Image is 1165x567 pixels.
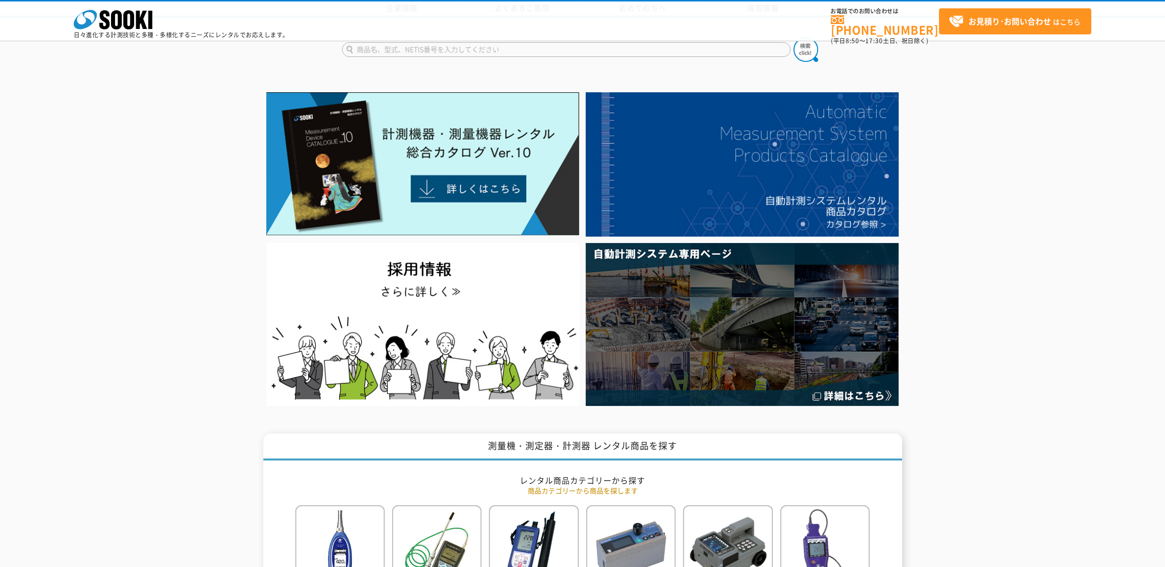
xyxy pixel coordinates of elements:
p: 日々進化する計測技術と多種・多様化するニーズにレンタルでお応えします。 [74,32,289,38]
img: btn_search.png [794,37,818,62]
a: [PHONE_NUMBER] [831,15,939,35]
span: (平日 ～ 土日、祝日除く) [831,36,928,45]
h1: 測量機・測定器・計測器 レンタル商品を探す [263,433,902,460]
img: SOOKI recruit [266,243,579,405]
span: 17:30 [865,36,883,45]
img: Catalog Ver10 [266,92,579,236]
img: 自動計測システムカタログ [586,92,899,237]
input: 商品名、型式、NETIS番号を入力してください [342,42,791,57]
p: 商品カテゴリーから商品を探します [295,486,870,496]
span: お電話でのお問い合わせは [831,8,939,14]
span: はこちら [949,14,1080,29]
span: 8:50 [846,36,859,45]
strong: お見積り･お問い合わせ [968,15,1051,27]
a: お見積り･お問い合わせはこちら [939,8,1091,34]
img: 自動計測システム専用ページ [586,243,899,405]
h2: レンタル商品カテゴリーから探す [295,475,870,486]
